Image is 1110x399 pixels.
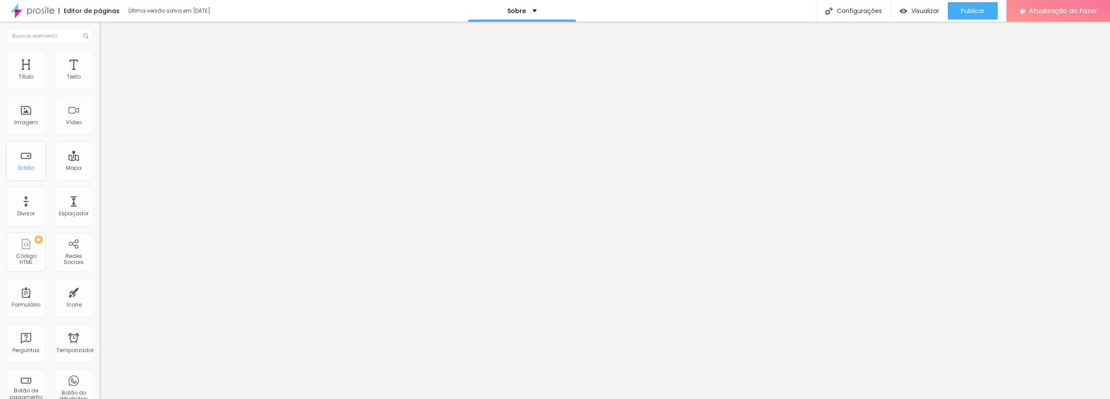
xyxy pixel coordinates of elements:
img: Ícone [825,7,832,15]
font: Ícone [66,301,82,308]
button: Publicar [948,2,998,20]
img: Ícone [83,33,88,39]
iframe: Editor [100,22,1110,399]
font: Código HTML [16,252,36,266]
font: Última versão salva em [DATE] [128,7,210,14]
font: Perguntas [13,346,39,354]
font: Sobre [507,7,526,15]
font: Formulário [12,301,40,308]
font: Espaçador [59,210,88,217]
font: Imagem [14,119,38,126]
font: Temporizador [56,346,94,354]
font: Visualizar [911,7,939,15]
input: Buscar elemento [7,28,93,44]
font: Mapa [66,164,82,171]
font: Redes Sociais [64,252,84,266]
font: Publicar [961,7,985,15]
font: Configurações [837,7,882,15]
font: Título [19,73,33,80]
font: Vídeo [66,119,82,126]
img: view-1.svg [900,7,907,15]
font: Atualização do Fazer [1029,6,1097,15]
font: Divisor [17,210,35,217]
font: Editor de páginas [64,7,120,15]
font: Texto [67,73,81,80]
font: Botão [18,164,34,171]
button: Visualizar [891,2,948,20]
